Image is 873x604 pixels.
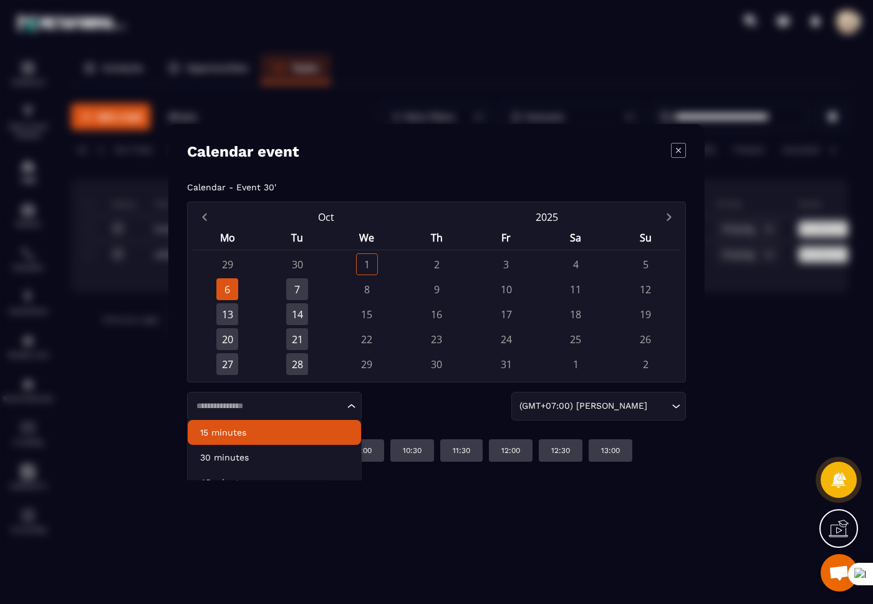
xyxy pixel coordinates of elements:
[501,446,520,455] p: 12:00
[403,446,422,455] p: 10:30
[356,278,378,300] div: 8
[216,353,238,375] div: 27
[511,392,686,421] div: Search for option
[286,253,308,275] div: 30
[565,353,587,375] div: 1
[426,253,448,275] div: 2
[332,228,402,250] div: We
[187,143,299,160] h4: Calendar event
[193,228,680,375] div: Calendar wrapper
[495,353,517,375] div: 31
[635,253,657,275] div: 5
[426,278,448,300] div: 9
[565,303,587,325] div: 18
[453,446,470,455] p: 11:30
[635,303,657,325] div: 19
[216,278,238,300] div: 6
[286,353,308,375] div: 28
[193,253,680,375] div: Calendar days
[426,303,448,325] div: 16
[495,328,517,350] div: 24
[187,392,362,421] div: Search for option
[426,353,448,375] div: 30
[565,253,587,275] div: 4
[193,208,216,225] button: Previous month
[471,228,541,250] div: Fr
[193,228,263,250] div: Mo
[821,554,858,592] div: Mở cuộc trò chuyện
[650,399,668,413] input: Search for option
[356,253,378,275] div: 1
[516,399,650,413] span: (GMT+07:00) [PERSON_NAME]
[200,476,349,489] p: 45 minutes
[356,303,378,325] div: 15
[610,228,680,250] div: Su
[402,228,471,250] div: Th
[495,278,517,300] div: 10
[495,253,517,275] div: 3
[565,328,587,350] div: 25
[286,278,308,300] div: 7
[286,328,308,350] div: 21
[495,303,517,325] div: 17
[216,328,238,350] div: 20
[263,228,332,250] div: Tu
[426,328,448,350] div: 23
[192,399,344,412] input: Search for option
[436,206,657,228] button: Open years overlay
[200,451,349,464] p: 30 minutes
[565,278,587,300] div: 11
[200,426,349,439] p: 15 minutes
[216,206,436,228] button: Open months overlay
[551,446,570,455] p: 12:30
[635,278,657,300] div: 12
[657,208,680,225] button: Next month
[635,328,657,350] div: 26
[356,353,378,375] div: 29
[187,182,276,192] p: Calendar - Event 30'
[635,353,657,375] div: 2
[216,253,238,275] div: 29
[286,303,308,325] div: 14
[216,303,238,325] div: 13
[601,446,620,455] p: 13:00
[541,228,611,250] div: Sa
[356,328,378,350] div: 22
[353,446,372,455] p: 10:00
